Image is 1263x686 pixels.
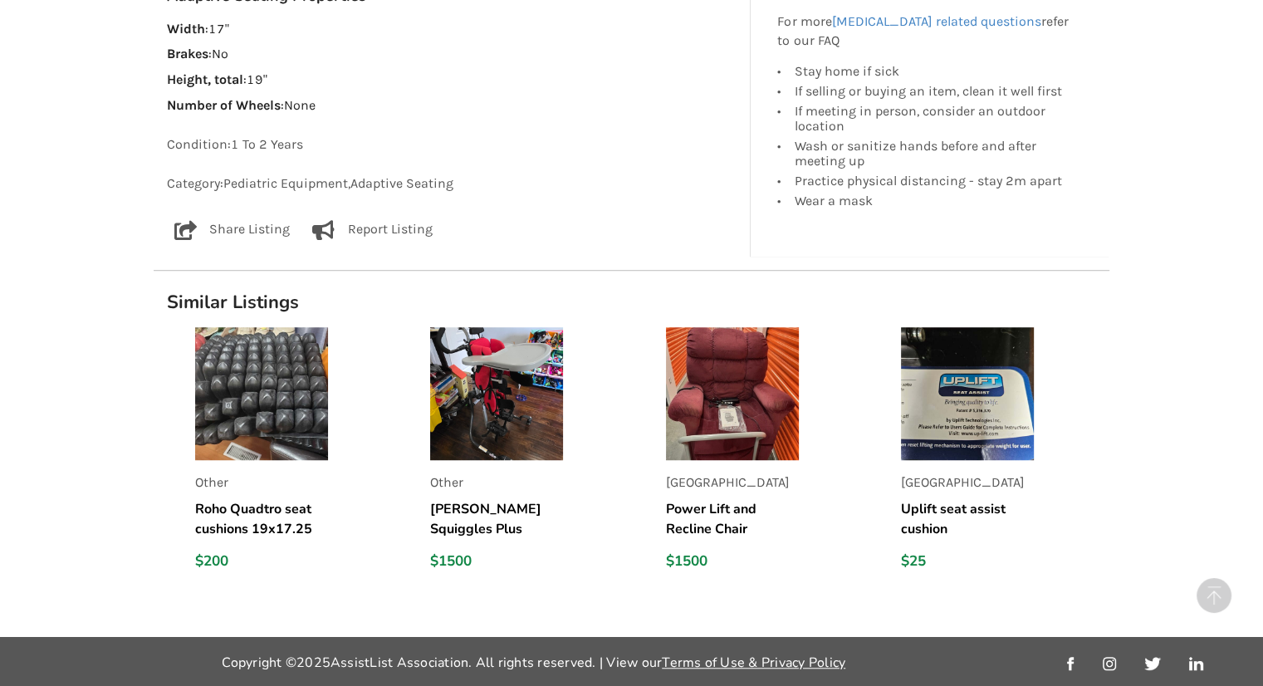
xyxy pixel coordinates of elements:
h5: [PERSON_NAME] Squiggles Plus [430,499,563,539]
strong: Number of Wheels [167,97,281,113]
div: $1500 [430,552,563,571]
img: instagram_link [1103,657,1116,670]
p: Category: Pediatric Equipment , Adaptive Seating [167,174,737,194]
strong: Height, total [167,71,243,87]
strong: Width [167,21,205,37]
p: : None [167,96,737,115]
a: listing[GEOGRAPHIC_DATA]Uplift seat assist cushion$25 [901,327,1109,584]
div: $200 [195,552,328,571]
p: : No [167,45,737,64]
img: linkedin_link [1189,657,1203,670]
img: facebook_link [1067,657,1074,670]
a: listingOtherRoho Quadtro seat cushions 19x17.25$200 [195,327,404,584]
img: twitter_link [1144,657,1160,670]
a: [MEDICAL_DATA] related questions [831,13,1040,29]
a: listing[GEOGRAPHIC_DATA]Power Lift and Recline Chair$1500 [666,327,874,584]
p: Share Listing [209,220,290,240]
p: Other [195,473,328,492]
p: Condition: 1 To 2 Years [167,135,737,154]
div: $1500 [666,552,799,571]
div: Wear a mask [794,191,1075,208]
div: Practice physical distancing - stay 2m apart [794,171,1075,191]
img: listing [430,327,563,460]
img: listing [195,327,328,460]
h5: Uplift seat assist cushion [901,499,1034,539]
a: listingOther[PERSON_NAME] Squiggles Plus$1500 [430,327,639,584]
p: Report Listing [348,220,433,240]
img: listing [901,327,1034,460]
div: Wash or sanitize hands before and after meeting up [794,136,1075,171]
p: : 17" [167,20,737,39]
h1: Similar Listings [154,291,1109,314]
div: If selling or buying an item, clean it well first [794,81,1075,101]
h5: Power Lift and Recline Chair [666,499,799,539]
p: For more refer to our FAQ [777,12,1075,51]
p: [GEOGRAPHIC_DATA] [666,473,799,492]
h5: Roho Quadtro seat cushions 19x17.25 [195,499,328,539]
div: Stay home if sick [794,64,1075,81]
p: : 19" [167,71,737,90]
a: Terms of Use & Privacy Policy [662,654,845,672]
p: Other [430,473,563,492]
img: listing [666,327,799,460]
div: $25 [901,552,1034,571]
strong: Brakes [167,46,208,61]
div: If meeting in person, consider an outdoor location [794,101,1075,136]
p: [GEOGRAPHIC_DATA] [901,473,1034,492]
